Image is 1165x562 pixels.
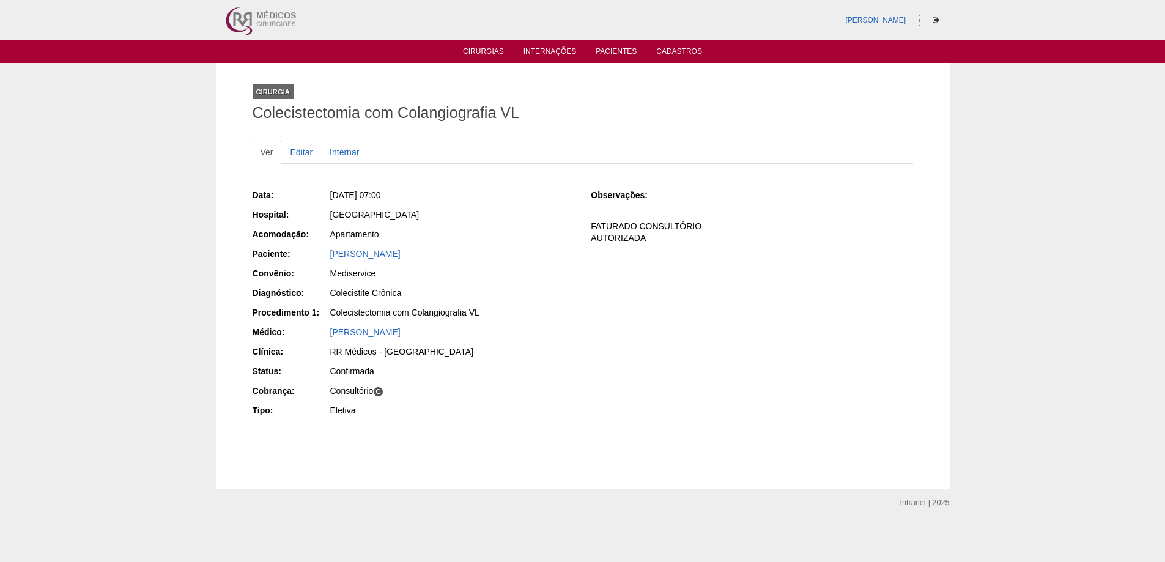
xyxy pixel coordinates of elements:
[253,365,329,377] div: Status:
[373,386,383,397] span: C
[253,287,329,299] div: Diagnóstico:
[591,221,912,244] p: FATURADO CONSULTÓRIO AUTORIZADA
[253,141,281,164] a: Ver
[253,228,329,240] div: Acomodação:
[933,17,939,24] i: Sair
[591,189,667,201] div: Observações:
[463,47,504,59] a: Cirurgias
[330,267,574,279] div: Mediservice
[322,141,367,164] a: Internar
[253,404,329,416] div: Tipo:
[253,189,329,201] div: Data:
[596,47,637,59] a: Pacientes
[330,249,401,259] a: [PERSON_NAME]
[330,404,574,416] div: Eletiva
[330,190,381,200] span: [DATE] 07:00
[330,365,574,377] div: Confirmada
[330,306,574,319] div: Colecistectomia com Colangiografia VL
[253,209,329,221] div: Hospital:
[253,267,329,279] div: Convênio:
[283,141,321,164] a: Editar
[330,385,574,397] div: Consultório
[845,16,906,24] a: [PERSON_NAME]
[253,326,329,338] div: Médico:
[253,84,294,99] div: Cirurgia
[523,47,577,59] a: Internações
[900,497,950,509] div: Intranet | 2025
[656,47,702,59] a: Cadastros
[253,306,329,319] div: Procedimento 1:
[253,105,913,120] h1: Colecistectomia com Colangiografia VL
[253,385,329,397] div: Cobrança:
[253,346,329,358] div: Clínica:
[330,228,574,240] div: Apartamento
[330,287,574,299] div: Colecistite Crônica
[330,346,574,358] div: RR Médicos - [GEOGRAPHIC_DATA]
[330,209,574,221] div: [GEOGRAPHIC_DATA]
[330,327,401,337] a: [PERSON_NAME]
[253,248,329,260] div: Paciente:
